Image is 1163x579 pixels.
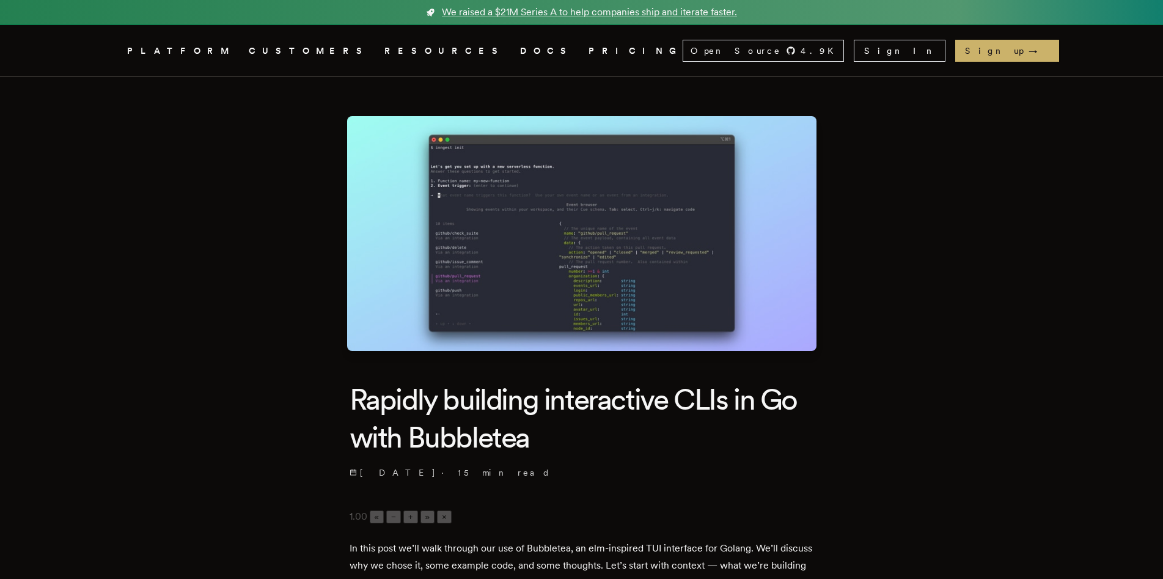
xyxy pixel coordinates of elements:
[691,45,781,57] span: Open Source
[458,467,551,479] span: 15 min read
[801,45,841,57] span: 4.9 K
[347,116,816,351] img: Featured image for Rapidly building interactive CLIs in Go with Bubbletea blog post
[93,25,1071,76] nav: Global
[249,43,370,59] a: CUSTOMERS
[350,467,436,479] span: [DATE]
[350,380,814,457] h1: Rapidly building interactive CLIs in Go with Bubbletea
[520,43,574,59] a: DOCS
[350,467,814,479] p: ·
[854,40,945,62] a: Sign In
[589,43,683,59] a: PRICING
[384,43,505,59] button: RESOURCES
[955,40,1059,62] a: Sign up
[1029,45,1049,57] span: →
[442,5,737,20] span: We raised a $21M Series A to help companies ship and iterate faster.
[127,43,234,59] button: PLATFORM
